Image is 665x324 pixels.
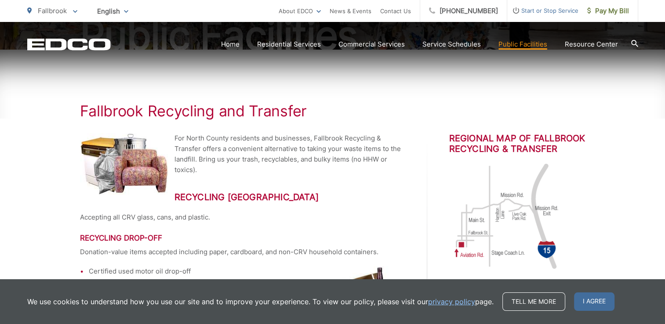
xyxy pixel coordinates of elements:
[380,6,411,16] a: Contact Us
[27,38,111,50] a: EDCD logo. Return to the homepage.
[80,212,405,223] p: Accepting all CRV glass, cans, and plastic.
[498,39,547,50] a: Public Facilities
[80,133,168,194] img: Bulky Trash
[221,39,240,50] a: Home
[587,6,629,16] span: Pay My Bill
[91,4,135,19] span: English
[80,133,405,175] p: For North County residents and businesses, Fallbrook Recycling & Transfer offers a convenient alt...
[330,6,371,16] a: News & Events
[279,6,321,16] a: About EDCO
[80,247,405,257] p: Donation-value items accepted including paper, cardboard, and non-CRV household containers.
[38,7,67,15] span: Fallbrook
[422,39,481,50] a: Service Schedules
[428,296,475,307] a: privacy policy
[27,296,494,307] p: We use cookies to understand how you use our site and to improve your experience. To view our pol...
[80,192,405,202] h2: Recycling [GEOGRAPHIC_DATA]
[80,102,585,120] h1: Fallbrook Recycling and Transfer
[338,39,405,50] a: Commercial Services
[502,292,565,311] a: Tell me more
[449,133,585,154] h2: Regional Map of Fallbrook Recycling & Transfer
[80,234,405,242] h3: Recycling Drop-Off
[449,164,563,269] img: Fallbrook Map
[257,39,321,50] a: Residential Services
[574,292,614,311] span: I agree
[565,39,618,50] a: Resource Center
[89,266,405,277] li: Certified used motor oil drop-off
